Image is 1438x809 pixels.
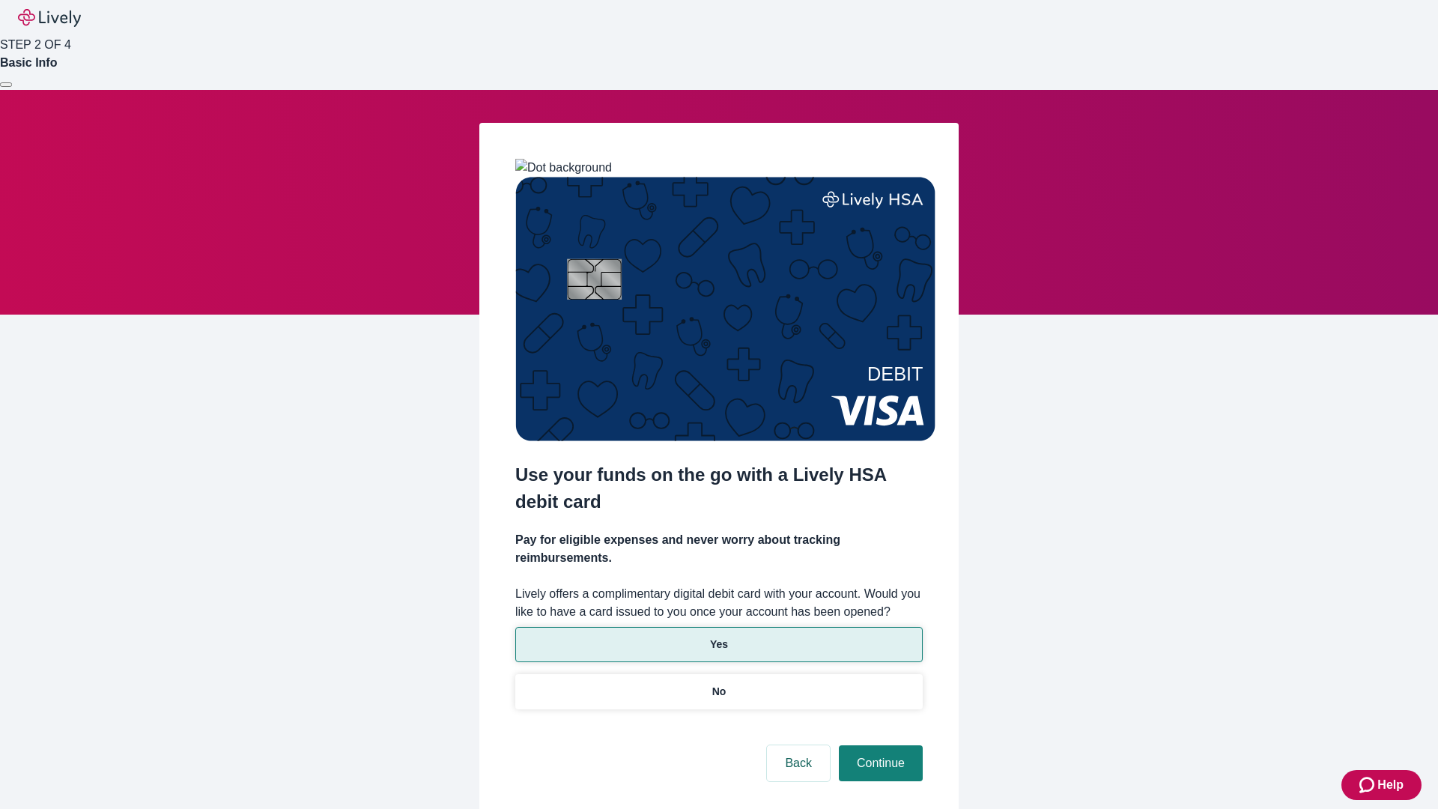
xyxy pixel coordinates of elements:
[712,684,726,700] p: No
[515,461,923,515] h2: Use your funds on the go with a Lively HSA debit card
[18,9,81,27] img: Lively
[515,531,923,567] h4: Pay for eligible expenses and never worry about tracking reimbursements.
[515,585,923,621] label: Lively offers a complimentary digital debit card with your account. Would you like to have a card...
[1377,776,1404,794] span: Help
[1341,770,1422,800] button: Zendesk support iconHelp
[515,674,923,709] button: No
[839,745,923,781] button: Continue
[515,177,935,441] img: Debit card
[1359,776,1377,794] svg: Zendesk support icon
[515,627,923,662] button: Yes
[767,745,830,781] button: Back
[515,159,612,177] img: Dot background
[710,637,728,652] p: Yes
